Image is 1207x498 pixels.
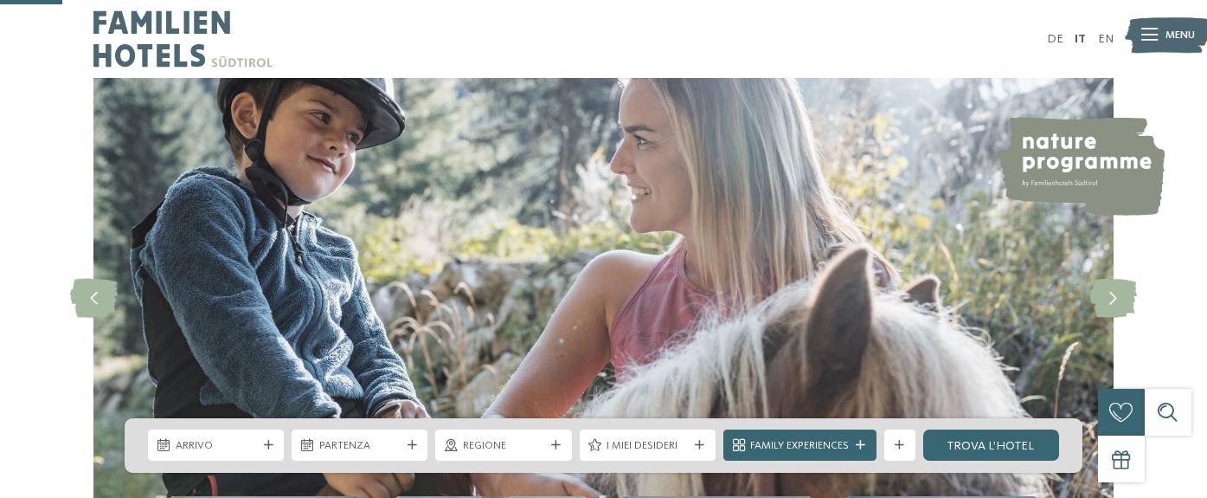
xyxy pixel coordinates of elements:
[1047,33,1063,45] a: DE
[923,430,1059,461] a: trova l’hotel
[319,438,401,454] span: Partenza
[176,438,257,454] span: Arrivo
[1165,28,1195,43] span: Menu
[463,438,544,454] span: Regione
[1075,33,1086,45] a: IT
[607,438,688,454] span: I miei desideri
[993,117,1165,216] img: nature programme by Familienhotels Südtirol
[750,438,849,454] span: Family Experiences
[1098,33,1114,45] a: EN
